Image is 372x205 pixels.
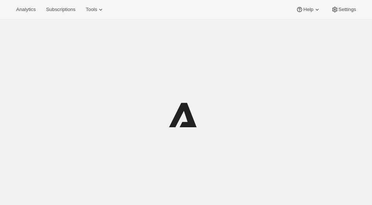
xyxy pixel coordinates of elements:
span: Help [303,7,313,12]
span: Tools [86,7,97,12]
button: Subscriptions [41,4,80,15]
button: Help [291,4,325,15]
span: Subscriptions [46,7,75,12]
span: Settings [338,7,356,12]
span: Analytics [16,7,36,12]
button: Settings [326,4,360,15]
button: Analytics [12,4,40,15]
button: Tools [81,4,109,15]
